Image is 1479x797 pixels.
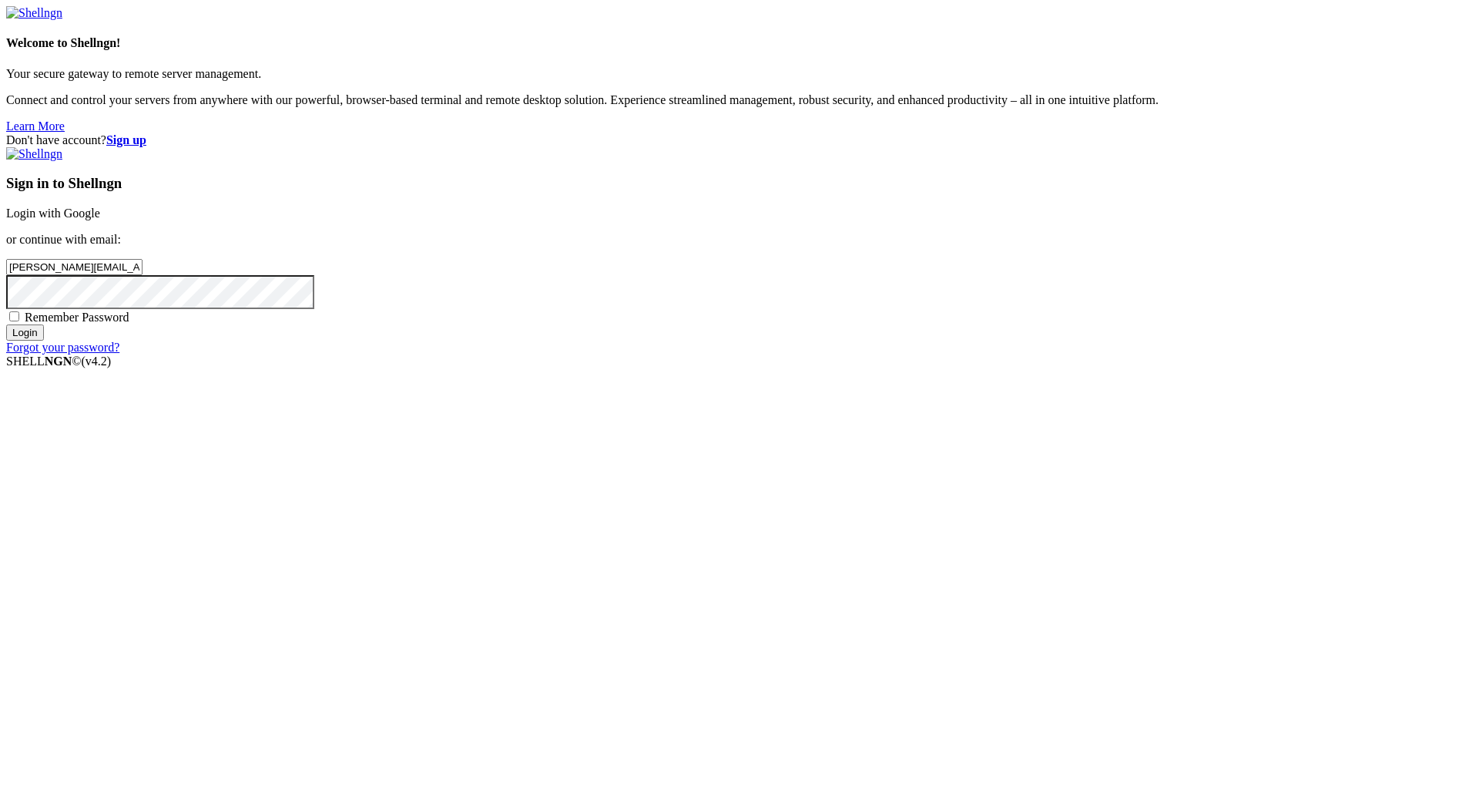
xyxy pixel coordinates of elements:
[25,311,129,324] span: Remember Password
[6,259,143,275] input: Email address
[6,147,62,161] img: Shellngn
[6,6,62,20] img: Shellngn
[45,355,72,368] b: NGN
[6,233,1473,247] p: or continue with email:
[6,207,100,220] a: Login with Google
[6,175,1473,192] h3: Sign in to Shellngn
[82,355,112,368] span: 4.2.0
[106,133,146,146] a: Sign up
[6,133,1473,147] div: Don't have account?
[6,36,1473,50] h4: Welcome to Shellngn!
[6,93,1473,107] p: Connect and control your servers from anywhere with our powerful, browser-based terminal and remo...
[6,341,119,354] a: Forgot your password?
[6,119,65,133] a: Learn More
[9,311,19,321] input: Remember Password
[6,67,1473,81] p: Your secure gateway to remote server management.
[6,355,111,368] span: SHELL ©
[6,325,44,341] input: Login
